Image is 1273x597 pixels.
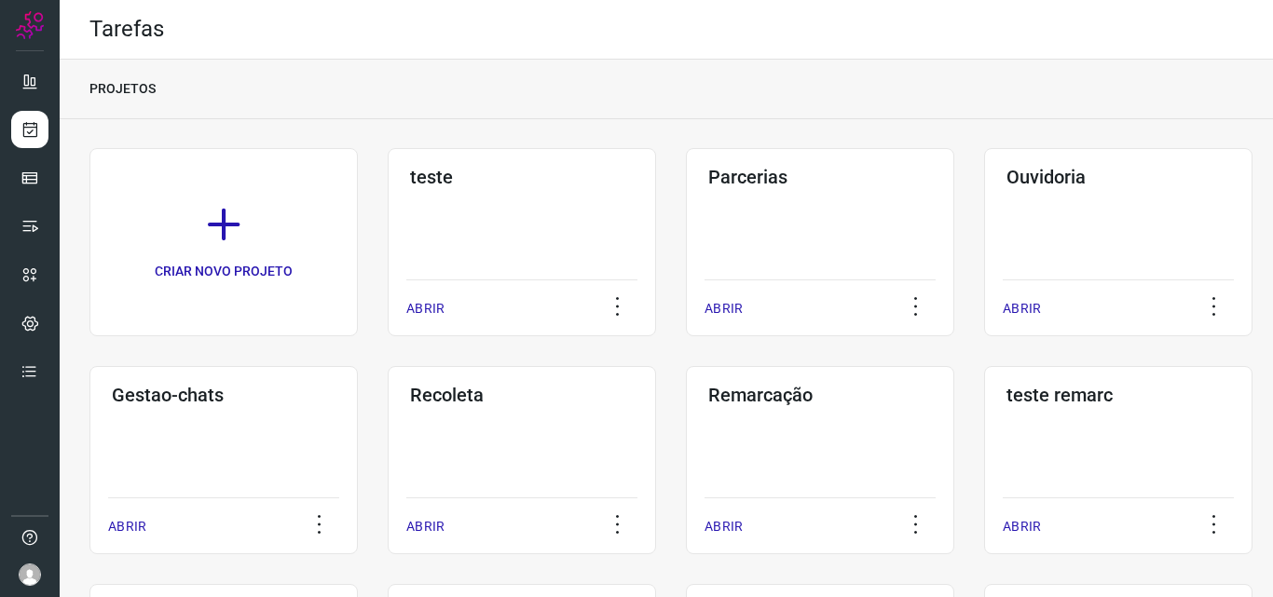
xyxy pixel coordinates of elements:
[1003,299,1041,319] p: ABRIR
[16,11,44,39] img: Logo
[406,299,445,319] p: ABRIR
[89,16,164,43] h2: Tarefas
[705,517,743,536] p: ABRIR
[1003,517,1041,536] p: ABRIR
[19,563,41,586] img: avatar-user-boy.jpg
[89,79,156,99] p: PROJETOS
[406,517,445,536] p: ABRIR
[708,384,932,406] h3: Remarcação
[705,299,743,319] p: ABRIR
[1006,384,1230,406] h3: teste remarc
[708,166,932,188] h3: Parcerias
[155,262,293,281] p: CRIAR NOVO PROJETO
[1006,166,1230,188] h3: Ouvidoria
[108,517,146,536] p: ABRIR
[410,166,634,188] h3: teste
[112,384,335,406] h3: Gestao-chats
[410,384,634,406] h3: Recoleta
